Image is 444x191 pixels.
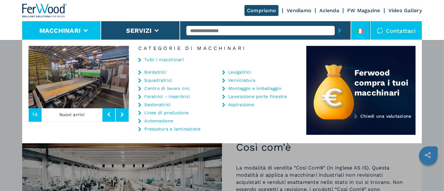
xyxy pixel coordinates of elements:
button: Macchinari [39,27,81,34]
a: Foratrici - inseritrici [144,94,190,99]
a: Lavorazione porte finestre [228,94,287,99]
button: Servizi [126,27,151,34]
img: Contattaci [377,27,383,34]
div: Ferwood compra i tuoi macchinari [354,68,416,98]
div: Contattaci [371,21,422,40]
a: Pressatura e laminazione [144,127,200,131]
a: Levigatrici [228,70,251,74]
a: Compriamo [244,5,279,16]
span: 14 [32,112,38,117]
a: Automazione [144,119,173,123]
a: Azienda [319,7,339,13]
a: FW Magazine [347,7,380,13]
a: Tutti i macchinari [144,57,184,62]
a: Video Gallery [388,7,422,13]
img: image [129,46,229,108]
img: image [28,46,129,108]
a: Linee di produzione [144,110,189,115]
img: Ferwood [22,4,67,17]
a: Squadratrici [144,78,172,82]
h6: Categorie di Macchinari [129,46,306,51]
a: Montaggio e imballaggio [228,86,281,91]
a: Sezionatrici [144,102,170,107]
button: submit-button [335,23,344,38]
a: Centro di lavoro cnc [144,86,190,91]
a: Verniciatura [228,78,255,82]
a: Vendiamo [287,7,311,13]
a: Bordatrici [144,70,166,74]
p: Nuovi arrivi [42,107,103,122]
a: Aspirazione [228,102,254,107]
a: Chiedi una valutazione [306,114,416,135]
